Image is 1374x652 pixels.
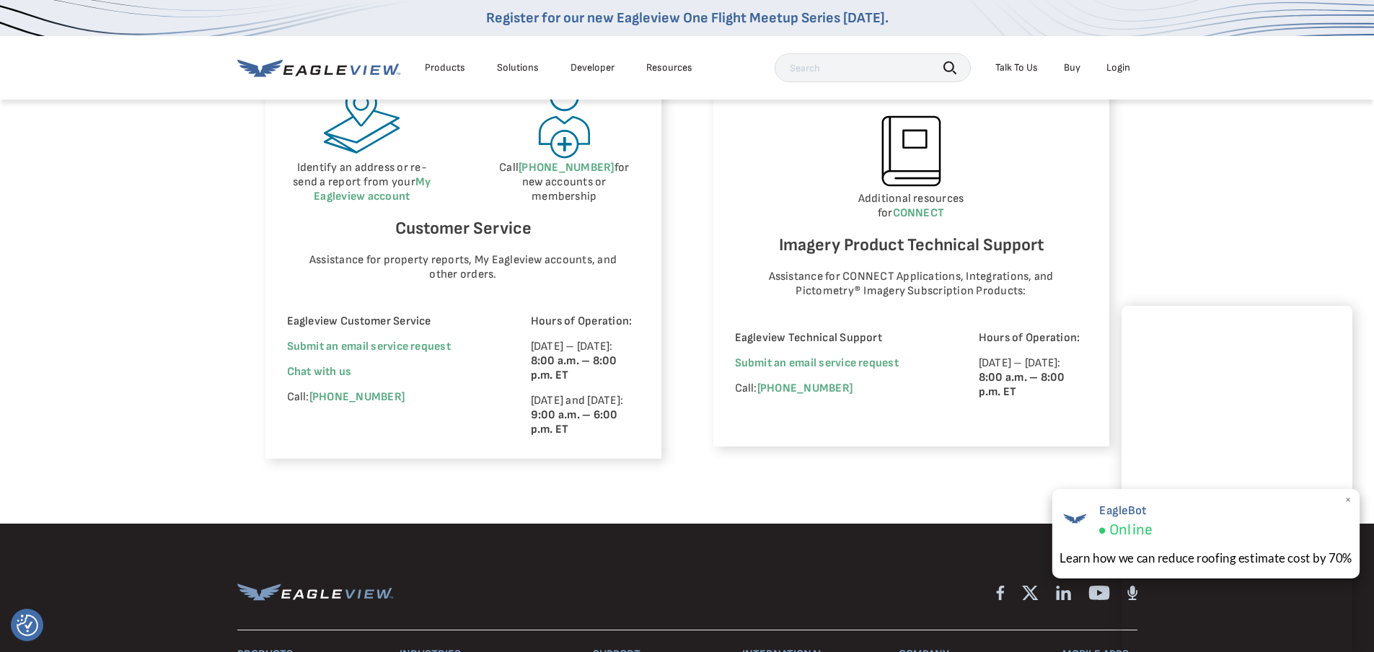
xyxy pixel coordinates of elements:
div: Products [425,61,465,74]
div: Solutions [497,61,539,74]
p: [DATE] – [DATE]: [531,340,640,383]
img: EagleBot [1060,503,1090,534]
a: [PHONE_NUMBER] [309,390,405,404]
span: EagleBot [1098,503,1152,518]
a: Developer [571,61,615,74]
img: Revisit consent button [17,614,38,636]
div: Resources [646,61,692,74]
span: × [1344,493,1352,508]
p: Call: [287,390,491,405]
p: Hours of Operation: [531,314,640,329]
h6: Customer Service [287,215,640,242]
p: Assistance for CONNECT Applications, Integrations, and Pictometry® Imagery Subscription Products: [749,270,1073,299]
a: CONNECT [893,206,945,220]
p: [DATE] and [DATE]: [531,394,640,437]
strong: 8:00 a.m. – 8:00 p.m. ET [979,371,1065,399]
p: Identify an address or re-send a report from your [287,161,438,204]
a: [PHONE_NUMBER] [757,382,853,395]
iframe: Chat Window [1122,306,1352,652]
div: Talk To Us [995,61,1038,74]
a: Buy [1064,61,1080,74]
div: Login [1106,61,1130,74]
a: [PHONE_NUMBER] [519,161,614,175]
p: [DATE] – [DATE]: [979,356,1088,400]
input: Search [775,53,971,82]
p: Call: [735,382,939,396]
h6: Imagery Product Technical Support [735,232,1088,259]
div: Learn how we can reduce roofing estimate cost by 70% [1060,549,1352,567]
span: Chat with us [287,365,352,379]
a: Register for our new Eagleview One Flight Meetup Series [DATE]. [486,9,889,27]
p: Additional resources for [735,192,1088,221]
p: Assistance for property reports, My Eagleview accounts, and other orders. [301,253,625,282]
p: Eagleview Technical Support [735,331,939,345]
a: Submit an email service request [287,340,451,353]
p: Call for new accounts or membership [489,161,640,204]
p: Eagleview Customer Service [287,314,491,329]
a: Submit an email service request [735,356,899,370]
strong: 9:00 a.m. – 6:00 p.m. ET [531,408,618,436]
strong: 8:00 a.m. – 8:00 p.m. ET [531,354,617,382]
p: Hours of Operation: [979,331,1088,345]
a: My Eagleview account [314,175,431,203]
button: Consent Preferences [17,614,38,636]
span: Online [1109,521,1152,539]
